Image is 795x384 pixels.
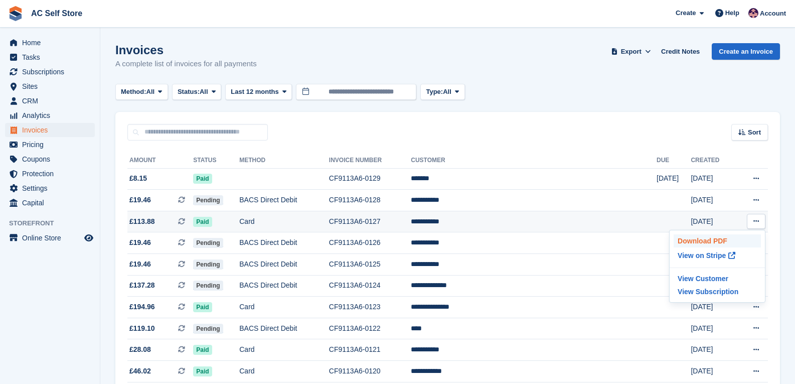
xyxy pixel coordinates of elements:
[239,361,329,382] td: Card
[5,94,95,108] a: menu
[329,232,411,254] td: CF9113A6-0126
[5,152,95,166] a: menu
[22,108,82,122] span: Analytics
[22,152,82,166] span: Coupons
[83,232,95,244] a: Preview store
[691,297,735,318] td: [DATE]
[239,297,329,318] td: Card
[674,272,761,285] a: View Customer
[22,123,82,137] span: Invoices
[760,9,786,19] span: Account
[609,43,653,60] button: Export
[676,8,696,18] span: Create
[329,211,411,232] td: CF9113A6-0127
[115,58,257,70] p: A complete list of invoices for all payments
[674,234,761,247] a: Download PDF
[426,87,443,97] span: Type:
[129,344,151,355] span: £28.08
[5,123,95,137] a: menu
[193,153,239,169] th: Status
[129,216,155,227] span: £113.88
[239,211,329,232] td: Card
[239,232,329,254] td: BACS Direct Debit
[329,168,411,190] td: CF9113A6-0129
[329,275,411,297] td: CF9113A6-0124
[329,190,411,211] td: CF9113A6-0128
[9,218,100,228] span: Storefront
[22,181,82,195] span: Settings
[129,280,155,291] span: £137.28
[225,84,292,100] button: Last 12 months
[193,217,212,227] span: Paid
[691,168,735,190] td: [DATE]
[193,260,223,270] span: Pending
[329,254,411,276] td: CF9113A6-0125
[22,167,82,181] span: Protection
[115,43,257,57] h1: Invoices
[115,84,168,100] button: Method: All
[121,87,146,97] span: Method:
[5,79,95,93] a: menu
[239,318,329,339] td: BACS Direct Debit
[691,361,735,382] td: [DATE]
[178,87,200,97] span: Status:
[239,153,329,169] th: Method
[5,231,95,245] a: menu
[129,195,151,205] span: £19.46
[657,168,691,190] td: [DATE]
[5,181,95,195] a: menu
[22,196,82,210] span: Capital
[329,297,411,318] td: CF9113A6-0123
[329,318,411,339] td: CF9113A6-0122
[674,247,761,264] a: View on Stripe
[146,87,155,97] span: All
[172,84,221,100] button: Status: All
[129,323,155,334] span: £119.10
[200,87,208,97] span: All
[27,5,86,22] a: AC Self Store
[5,138,95,152] a: menu
[127,153,193,169] th: Amount
[691,190,735,211] td: [DATE]
[22,36,82,50] span: Home
[5,108,95,122] a: menu
[129,259,151,270] span: £19.46
[22,94,82,108] span: CRM
[193,238,223,248] span: Pending
[411,153,657,169] th: Customer
[22,65,82,79] span: Subscriptions
[231,87,278,97] span: Last 12 months
[5,50,95,64] a: menu
[725,8,739,18] span: Help
[193,366,212,376] span: Paid
[5,196,95,210] a: menu
[420,84,464,100] button: Type: All
[691,211,735,232] td: [DATE]
[193,302,212,312] span: Paid
[239,339,329,361] td: Card
[22,231,82,245] span: Online Store
[674,285,761,298] a: View Subscription
[22,138,82,152] span: Pricing
[657,43,704,60] a: Credit Notes
[657,153,691,169] th: Due
[8,6,23,21] img: stora-icon-8386f47178a22dfd0bd8f6a31ec36ba5ce8667c1dd55bd0f319d3a0aa187defe.svg
[22,79,82,93] span: Sites
[691,339,735,361] td: [DATE]
[193,324,223,334] span: Pending
[129,237,151,248] span: £19.46
[712,43,780,60] a: Create an Invoice
[329,153,411,169] th: Invoice Number
[5,36,95,50] a: menu
[22,50,82,64] span: Tasks
[748,127,761,138] span: Sort
[193,195,223,205] span: Pending
[5,167,95,181] a: menu
[5,65,95,79] a: menu
[239,190,329,211] td: BACS Direct Debit
[129,173,147,184] span: £8.15
[691,318,735,339] td: [DATE]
